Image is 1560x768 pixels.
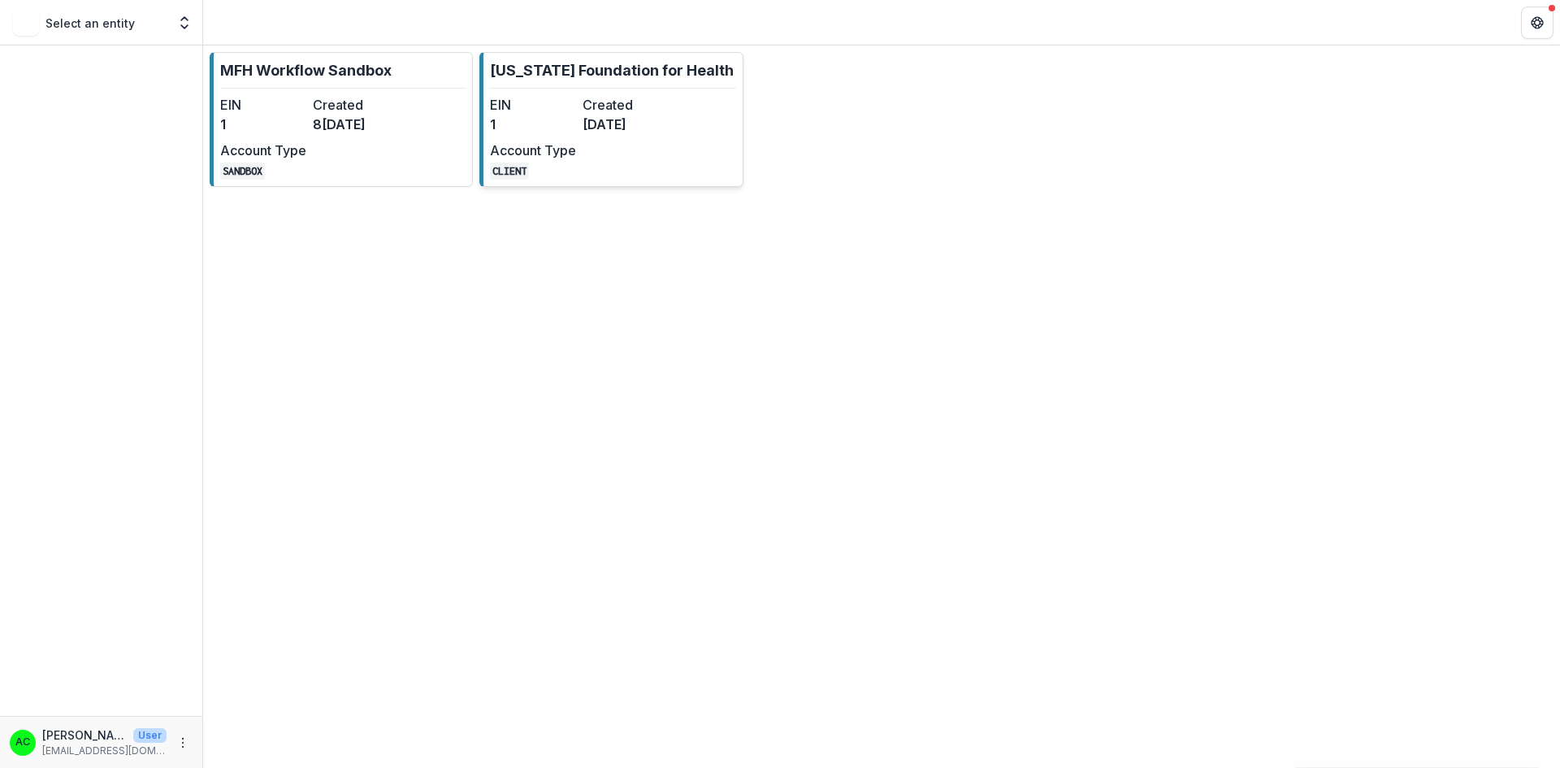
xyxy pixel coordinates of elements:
p: [PERSON_NAME] [42,727,127,744]
div: Alyssa Curran [15,737,30,748]
button: Get Help [1521,7,1553,39]
button: Open entity switcher [173,7,196,39]
p: User [133,728,167,743]
dt: EIN [220,95,306,115]
button: More [173,733,193,753]
code: SANDBOX [220,163,265,180]
a: MFH Workflow SandboxEIN1Created8[DATE]Account TypeSANDBOX [210,52,473,187]
dt: Created [313,95,399,115]
dt: Account Type [220,141,306,160]
dd: 8[DATE] [313,115,399,134]
img: Select an entity [13,10,39,36]
dd: 1 [220,115,306,134]
dt: EIN [490,95,576,115]
dt: Created [583,95,669,115]
p: MFH Workflow Sandbox [220,59,392,81]
p: [EMAIL_ADDRESS][DOMAIN_NAME] [42,744,167,758]
dd: [DATE] [583,115,669,134]
a: [US_STATE] Foundation for HealthEIN1Created[DATE]Account TypeCLIENT [479,52,743,187]
p: [US_STATE] Foundation for Health [490,59,734,81]
p: Select an entity [45,15,135,32]
dt: Account Type [490,141,576,160]
dd: 1 [490,115,576,134]
code: CLIENT [490,163,529,180]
